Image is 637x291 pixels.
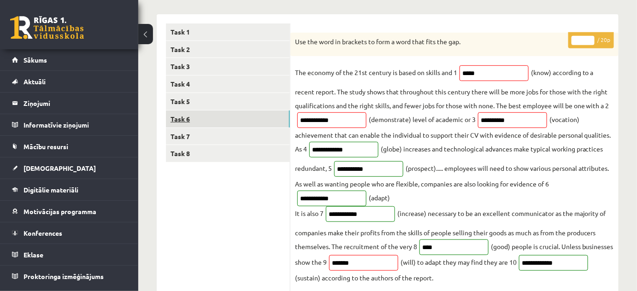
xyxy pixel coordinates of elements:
span: [DEMOGRAPHIC_DATA] [24,164,96,172]
a: Task 1 [166,23,290,41]
a: Ziņojumi [12,93,127,114]
legend: Informatīvie ziņojumi [24,114,127,135]
a: Task 4 [166,76,290,93]
span: Motivācijas programma [24,207,96,215]
a: Eklase [12,244,127,265]
p: Use the word in brackets to form a word that fits the gap. [295,37,568,47]
span: Aktuāli [24,77,46,86]
a: Digitālie materiāli [12,179,127,200]
a: Task 7 [166,128,290,145]
body: Editor, wiswyg-editor-47025009971080-1758133012-542 [9,9,308,19]
a: Rīgas 1. Tālmācības vidusskola [10,16,84,39]
a: Task 8 [166,145,290,162]
a: Task 5 [166,93,290,110]
a: Mācību resursi [12,136,127,157]
p: / 20p [568,32,614,48]
a: Task 2 [166,41,290,58]
span: Digitālie materiāli [24,186,78,194]
a: [DEMOGRAPHIC_DATA] [12,157,127,179]
p: It is also 7 [295,206,324,220]
a: Task 6 [166,111,290,128]
span: Eklase [24,250,43,259]
p: The economy of the 21st century is based on skills and 1 [295,65,457,79]
span: Sākums [24,56,47,64]
a: Sākums [12,49,127,70]
a: Motivācijas programma [12,201,127,222]
a: Informatīvie ziņojumi [12,114,127,135]
legend: Ziņojumi [24,93,127,114]
a: Konferences [12,222,127,244]
a: Proktoringa izmēģinājums [12,266,127,287]
span: Mācību resursi [24,142,68,151]
span: Konferences [24,229,62,237]
span: Proktoringa izmēģinājums [24,272,104,280]
a: Task 3 [166,58,290,75]
p: As 4 [295,142,307,156]
a: Aktuāli [12,71,127,92]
